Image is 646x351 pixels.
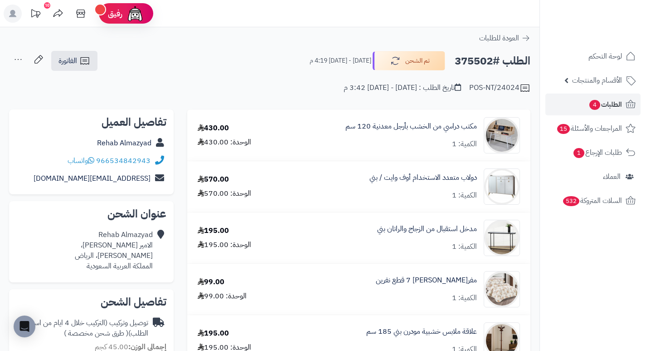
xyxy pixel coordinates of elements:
[573,148,584,158] span: 1
[452,190,477,201] div: الكمية: 1
[556,122,622,135] span: المراجعات والأسئلة
[75,230,153,271] div: Rehab Almazyad الامير [PERSON_NAME]، [PERSON_NAME]، الرياض المملكة العربية السعودية
[198,277,224,287] div: 99.00
[58,55,77,66] span: الفاتورة
[97,138,151,148] a: Rehab Almazyad
[588,98,622,111] span: الطلبات
[344,83,461,93] div: تاريخ الطلب : [DATE] - [DATE] 3:42 م
[198,174,229,185] div: 570.00
[198,240,251,250] div: الوحدة: 195.00
[14,316,35,337] div: Open Intercom Messenger
[108,8,122,19] span: رفيق
[557,124,570,134] span: 15
[366,326,477,337] a: علاقة ملابس خشبية مودرن بني 185 سم
[469,83,530,94] div: POS-NT/24024
[545,190,641,212] a: السلات المتروكة532
[589,100,600,110] span: 4
[484,168,520,205] img: 1716214329-110113010069-90x90.jpg
[545,142,641,163] a: طلبات الإرجاع1
[545,118,641,139] a: المراجعات والأسئلة15
[24,5,47,25] a: تحديثات المنصة
[198,226,229,236] div: 195.00
[603,170,621,183] span: العملاء
[545,45,641,67] a: لوحة التحكم
[198,137,251,148] div: الوحدة: 430.00
[34,173,151,184] a: [EMAIL_ADDRESS][DOMAIN_NAME]
[452,139,477,149] div: الكمية: 1
[484,220,520,256] img: 1751870840-1-90x90.jpg
[455,52,530,70] h2: الطلب #375502
[452,293,477,303] div: الكمية: 1
[126,5,144,23] img: ai-face.png
[68,155,94,166] a: واتساب
[588,50,622,63] span: لوحة التحكم
[373,51,445,70] button: تم الشحن
[16,208,166,219] h2: عنوان الشحن
[452,242,477,252] div: الكمية: 1
[64,328,128,339] span: ( طرق شحن مخصصة )
[51,51,97,71] a: الفاتورة
[310,56,371,65] small: [DATE] - [DATE] 4:19 م
[345,121,477,132] a: مكتب دراسي من الخشب بأرجل معدنية 120 سم
[16,297,166,307] h2: تفاصيل الشحن
[369,173,477,183] a: دولاب متعدد الاستخدام أوف وايت / بني
[545,94,641,115] a: الطلبات4
[563,196,579,206] span: 532
[562,194,622,207] span: السلات المتروكة
[479,33,530,44] a: العودة للطلبات
[198,328,229,339] div: 195.00
[573,146,622,159] span: طلبات الإرجاع
[198,291,247,302] div: الوحدة: 99.00
[198,188,251,199] div: الوحدة: 570.00
[16,117,166,128] h2: تفاصيل العميل
[572,74,622,87] span: الأقسام والمنتجات
[16,318,148,339] div: توصيل وتركيب (التركيب خلال 4 ايام من استلام الطلب)
[198,123,229,133] div: 430.00
[484,271,520,307] img: 1752908587-1-90x90.jpg
[479,33,519,44] span: العودة للطلبات
[484,117,520,153] img: 1690700190-1678884573-110111010033-550x550-90x90.jpg
[96,155,151,166] a: 966534842943
[545,166,641,188] a: العملاء
[44,2,50,9] div: 10
[584,23,637,42] img: logo-2.png
[376,275,477,286] a: مفر[PERSON_NAME] 7 قطع نفرين
[377,224,477,234] a: مدخل استقبال من الزجاج والراتان بني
